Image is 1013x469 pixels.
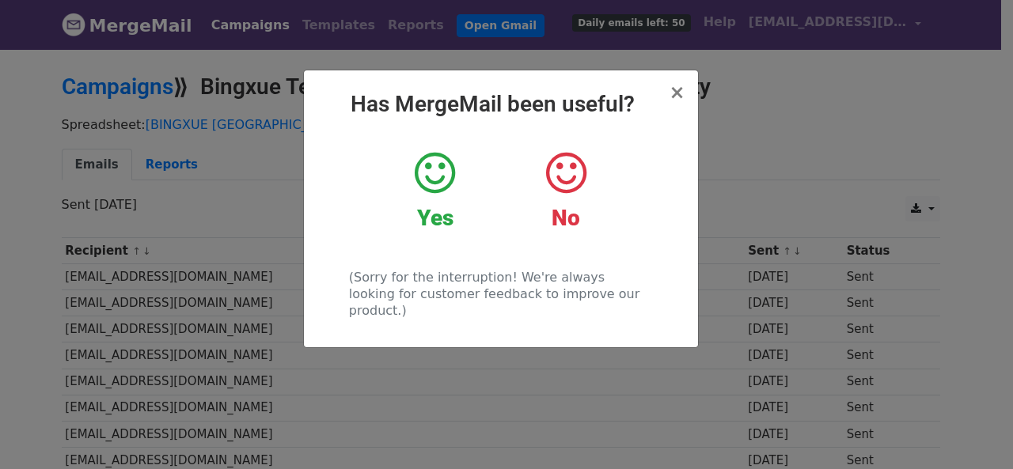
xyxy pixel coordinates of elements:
a: Yes [381,149,488,232]
h2: Has MergeMail been useful? [317,91,685,118]
a: No [512,149,619,232]
p: (Sorry for the interruption! We're always looking for customer feedback to improve our product.) [349,269,652,319]
strong: Yes [417,205,453,231]
span: × [669,81,685,104]
strong: No [552,205,580,231]
button: Close [669,83,685,102]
